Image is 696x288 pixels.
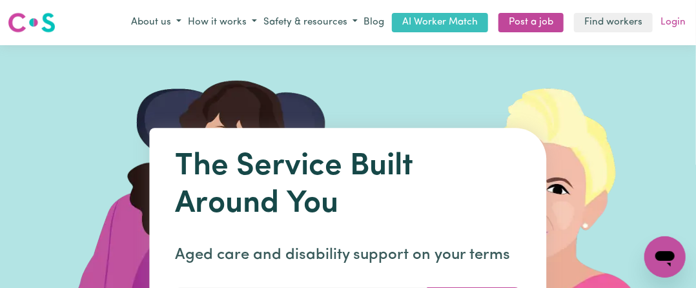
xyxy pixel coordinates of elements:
[644,236,686,278] iframe: Button to launch messaging window
[176,243,521,267] p: Aged care and disability support on your terms
[8,11,56,34] img: Careseekers logo
[392,13,488,33] a: AI Worker Match
[128,12,185,34] button: About us
[498,13,564,33] a: Post a job
[8,8,56,37] a: Careseekers logo
[176,149,521,223] h1: The Service Built Around You
[185,12,260,34] button: How it works
[260,12,361,34] button: Safety & resources
[361,13,387,33] a: Blog
[658,13,688,33] a: Login
[574,13,653,33] a: Find workers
